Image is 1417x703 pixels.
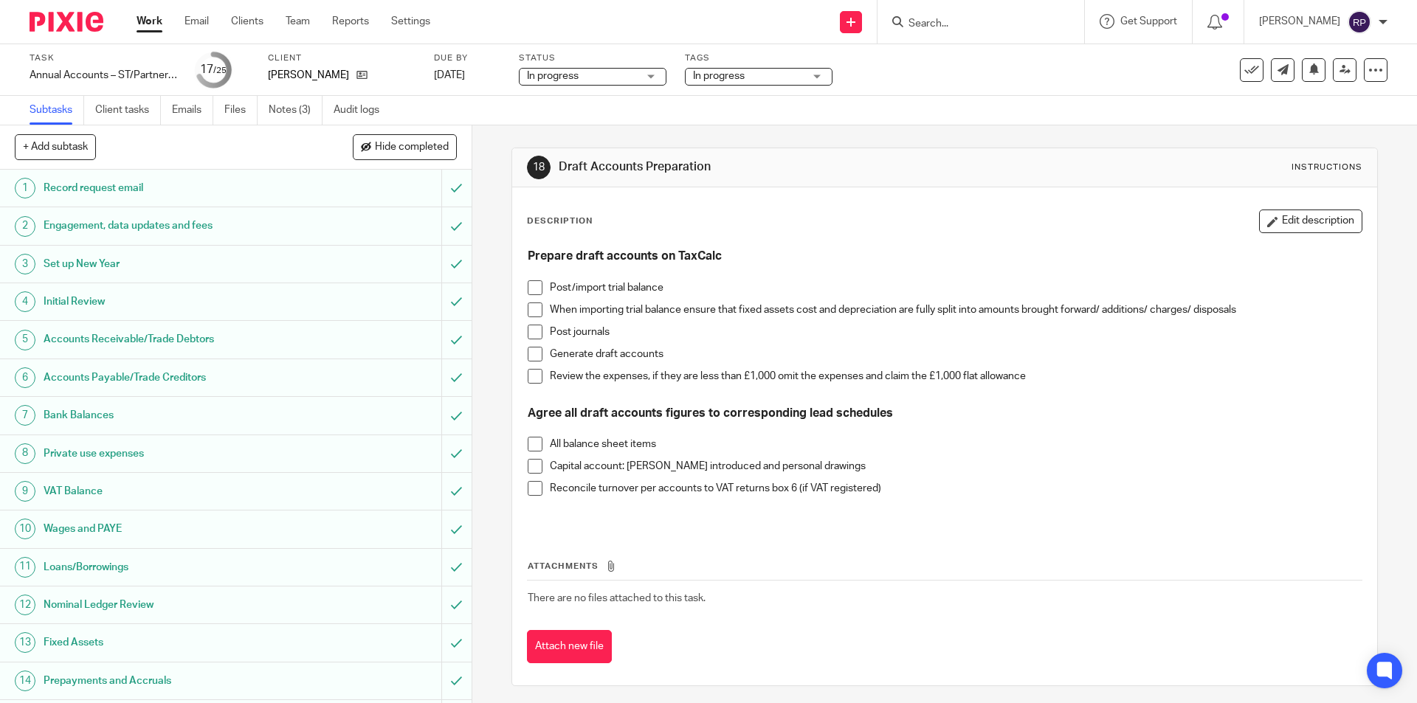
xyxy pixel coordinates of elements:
[375,142,449,153] span: Hide completed
[44,291,299,313] h1: Initial Review
[528,562,599,570] span: Attachments
[200,61,227,78] div: 17
[231,14,263,29] a: Clients
[528,250,722,262] strong: Prepare draft accounts on TaxCalc
[1292,162,1362,173] div: Instructions
[30,12,103,32] img: Pixie
[44,518,299,540] h1: Wages and PAYE
[44,404,299,426] h1: Bank Balances
[269,96,323,125] a: Notes (3)
[1259,209,1362,233] button: Edit description
[527,156,551,179] div: 18
[550,347,1361,361] p: Generate draft accounts
[172,96,213,125] a: Emails
[44,328,299,350] h1: Accounts Receivable/Trade Debtors
[44,177,299,199] h1: Record request email
[334,96,390,125] a: Audit logs
[44,253,299,275] h1: Set up New Year
[15,557,35,578] div: 11
[685,52,832,64] label: Tags
[550,437,1361,451] p: All balance sheet items
[15,367,35,388] div: 6
[15,632,35,653] div: 13
[44,631,299,654] h1: Fixed Assets
[185,14,209,29] a: Email
[44,367,299,389] h1: Accounts Payable/Trade Creditors
[286,14,310,29] a: Team
[268,52,416,64] label: Client
[137,14,162,29] a: Work
[1120,16,1177,27] span: Get Support
[224,96,258,125] a: Files
[15,291,35,312] div: 4
[15,330,35,350] div: 5
[15,405,35,426] div: 7
[15,216,35,237] div: 2
[527,630,612,663] button: Attach new file
[434,70,465,80] span: [DATE]
[44,443,299,465] h1: Private use expenses
[15,671,35,691] div: 14
[30,96,84,125] a: Subtasks
[15,178,35,198] div: 1
[550,325,1361,339] p: Post journals
[15,443,35,464] div: 8
[332,14,369,29] a: Reports
[1348,10,1371,34] img: svg%3E
[550,369,1361,384] p: Review the expenses, if they are less than £1,000 omit the expenses and claim the £1,000 flat all...
[15,254,35,274] div: 3
[44,215,299,237] h1: Engagement, data updates and fees
[95,96,161,125] a: Client tasks
[907,18,1040,31] input: Search
[30,52,177,64] label: Task
[527,71,579,81] span: In progress
[528,407,893,419] strong: Agree all draft accounts figures to corresponding lead schedules
[15,134,96,159] button: + Add subtask
[434,52,500,64] label: Due by
[693,71,745,81] span: In progress
[519,52,666,64] label: Status
[30,68,177,83] div: Annual Accounts – ST/Partnership - Software
[268,68,349,83] p: [PERSON_NAME]
[527,215,593,227] p: Description
[550,280,1361,295] p: Post/import trial balance
[44,670,299,692] h1: Prepayments and Accruals
[550,302,1361,317] p: When importing trial balance ensure that fixed assets cost and depreciation are fully split into ...
[44,556,299,578] h1: Loans/Borrowings
[213,66,227,75] small: /25
[15,481,35,502] div: 9
[391,14,430,29] a: Settings
[559,159,976,175] h1: Draft Accounts Preparation
[1259,14,1340,29] p: [PERSON_NAME]
[15,595,35,615] div: 12
[550,459,1361,474] p: Capital account: [PERSON_NAME] introduced and personal drawings
[44,594,299,616] h1: Nominal Ledger Review
[44,480,299,502] h1: VAT Balance
[550,481,1361,496] p: Reconcile turnover per accounts to VAT returns box 6 (if VAT registered)
[353,134,457,159] button: Hide completed
[528,593,706,603] span: There are no files attached to this task.
[15,519,35,539] div: 10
